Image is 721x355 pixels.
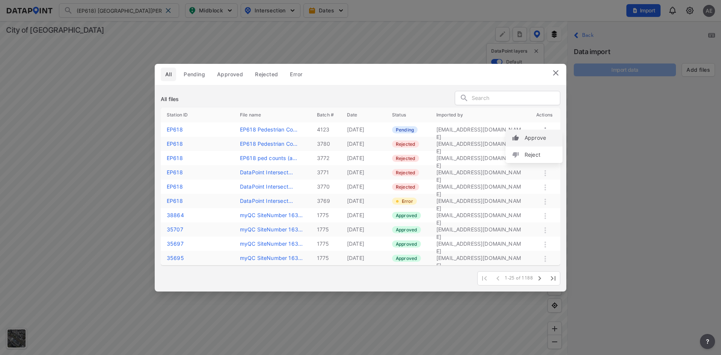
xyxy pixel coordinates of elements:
[430,251,530,265] td: [EMAIL_ADDRESS][DOMAIN_NAME]
[290,71,302,78] span: Error
[392,255,421,262] label: Approved
[311,237,341,251] td: 1775
[240,155,297,161] a: EP618 ped counts (a...
[240,212,303,218] label: myQC SiteNumber 163862124
[341,107,386,122] th: Date
[430,137,530,151] td: [EMAIL_ADDRESS][DOMAIN_NAME]
[311,208,341,222] td: 1775
[240,198,293,204] a: DataPoint Intersect...
[430,151,530,165] td: [EMAIL_ADDRESS][DOMAIN_NAME]
[430,165,530,180] td: [EMAIL_ADDRESS][DOMAIN_NAME]
[341,151,386,165] td: [DATE]
[240,240,303,247] label: myQC SiteNumber 163862122
[240,183,293,190] a: DataPoint Intersect...
[392,240,421,248] label: Approved
[396,200,399,203] img: iFAejFhtzUZ8mjSs4R1x7TXHOrweJUNGvoh0Eu8zGVLvQUNiWZpHv9pjf8DhOAK5dfY6AAAAAElFTkSuQmCC
[311,194,341,208] td: 3769
[311,180,341,194] td: 3770
[551,68,560,77] img: close.efbf2170.svg
[167,198,183,204] label: EP618
[240,255,303,261] label: myQC SiteNumber 163862121
[240,155,297,161] label: EP618 ped counts (added zeroes in passenger veh).xlsx
[341,237,386,251] td: [DATE]
[392,126,418,133] label: Pending
[430,122,530,137] td: [EMAIL_ADDRESS][DOMAIN_NAME]
[240,126,297,133] a: EP618 Pedestrian Co...
[478,272,491,285] span: First Page
[392,212,421,219] label: Approved
[167,240,184,247] label: 35697
[704,337,710,346] span: ?
[430,107,530,122] th: Imported by
[311,251,341,265] td: 1775
[546,272,560,285] span: Last Page
[161,95,179,103] h3: All files
[165,71,172,78] span: All
[311,165,341,180] td: 3771
[472,93,560,104] input: Search
[240,255,303,261] a: myQC SiteNumber 163...
[341,180,386,194] td: [DATE]
[430,222,530,237] td: [EMAIL_ADDRESS][DOMAIN_NAME]
[311,122,341,137] td: 4123
[430,194,530,208] td: [EMAIL_ADDRESS][DOMAIN_NAME]
[240,226,303,233] label: myQC SiteNumber 163862123
[392,140,419,148] label: Rejected
[430,237,530,251] td: [EMAIL_ADDRESS][DOMAIN_NAME]
[184,71,205,78] span: Pending
[341,222,386,237] td: [DATE]
[525,151,540,159] label: Reject
[234,107,311,122] th: File name
[240,226,303,233] a: myQC SiteNumber 163...
[525,134,546,142] label: Approve
[341,208,386,222] td: [DATE]
[161,107,234,122] th: Station ID
[392,155,419,162] label: Rejected
[240,183,293,190] label: DataPoint Intersection Collection Template.xlsx
[341,137,386,151] td: [DATE]
[341,165,386,180] td: [DATE]
[240,169,293,175] a: DataPoint Intersect...
[161,68,310,81] div: full width tabs example
[430,208,530,222] td: [EMAIL_ADDRESS][DOMAIN_NAME]
[167,140,183,147] label: EP618
[167,226,183,233] label: 35707
[430,180,530,194] td: [EMAIL_ADDRESS][DOMAIN_NAME]
[240,212,303,218] a: myQC SiteNumber 163...
[533,272,546,285] span: Next Page
[392,226,421,233] label: Approved
[392,198,417,205] label: Intersection data must be in 5-minute or 15-minute intervals.
[341,122,386,137] td: [DATE]
[240,240,303,247] a: myQC SiteNumber 163...
[167,155,183,161] label: EP618
[240,140,297,147] label: EP618 Pedestrian Counts.xlsx
[167,212,184,218] label: 38864
[311,137,341,151] td: 3780
[311,222,341,237] td: 1775
[341,251,386,265] td: [DATE]
[217,71,243,78] span: Approved
[505,275,533,281] span: 1-25 of 1188
[530,107,560,122] th: Actions
[700,334,715,349] button: more
[255,71,278,78] span: Rejected
[386,107,430,122] th: Status
[167,169,183,175] label: EP618
[167,126,183,133] label: EP618
[392,183,419,190] label: Rejected
[311,107,341,122] th: Batch #
[167,183,183,190] label: EP618
[240,140,297,147] a: EP618 Pedestrian Co...
[167,255,184,261] label: 35695
[240,198,293,204] label: DataPoint Intersection Collection Template.xlsx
